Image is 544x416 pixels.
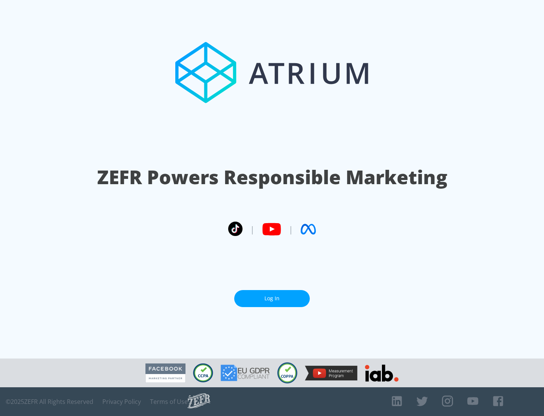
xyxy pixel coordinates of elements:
a: Log In [234,290,310,307]
a: Privacy Policy [102,398,141,405]
img: IAB [365,365,399,382]
span: | [250,224,255,235]
img: COPPA Compliant [277,362,297,383]
img: YouTube Measurement Program [305,366,357,380]
img: Facebook Marketing Partner [145,363,185,383]
span: | [289,224,293,235]
span: © 2025 ZEFR All Rights Reserved [6,398,93,405]
img: GDPR Compliant [221,365,270,381]
a: Terms of Use [150,398,188,405]
h1: ZEFR Powers Responsible Marketing [97,164,447,190]
img: CCPA Compliant [193,363,213,382]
